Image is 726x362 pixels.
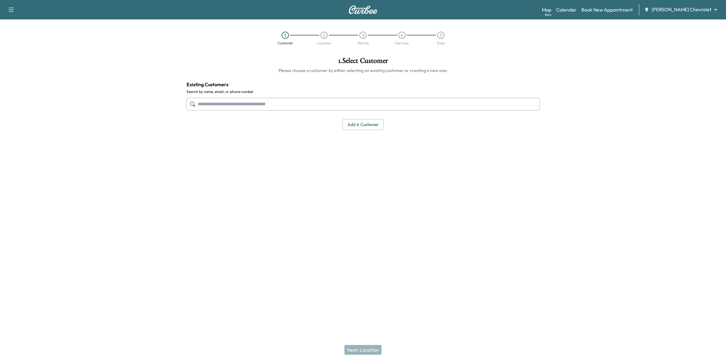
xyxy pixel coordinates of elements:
[652,6,711,13] span: [PERSON_NAME] Chevrolet
[395,41,409,45] div: Services
[278,41,293,45] div: Customer
[542,6,551,13] a: MapBeta
[187,57,540,67] h1: 1 . Select Customer
[556,6,577,13] a: Calendar
[437,32,444,39] div: 5
[343,119,384,130] button: Add a customer
[320,32,328,39] div: 2
[187,67,540,73] h6: Please choose a customer by either selecting an existing customer or creating a new one.
[282,32,289,39] div: 1
[581,6,633,13] a: Book New Appointment
[187,81,540,88] h4: Existing Customers
[545,12,551,17] div: Beta
[317,41,331,45] div: Location
[348,5,378,14] img: Curbee Logo
[359,32,367,39] div: 3
[437,41,445,45] div: Date
[187,89,540,94] label: Search by name, email, or phone number
[357,41,369,45] div: Vehicle
[398,32,406,39] div: 4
